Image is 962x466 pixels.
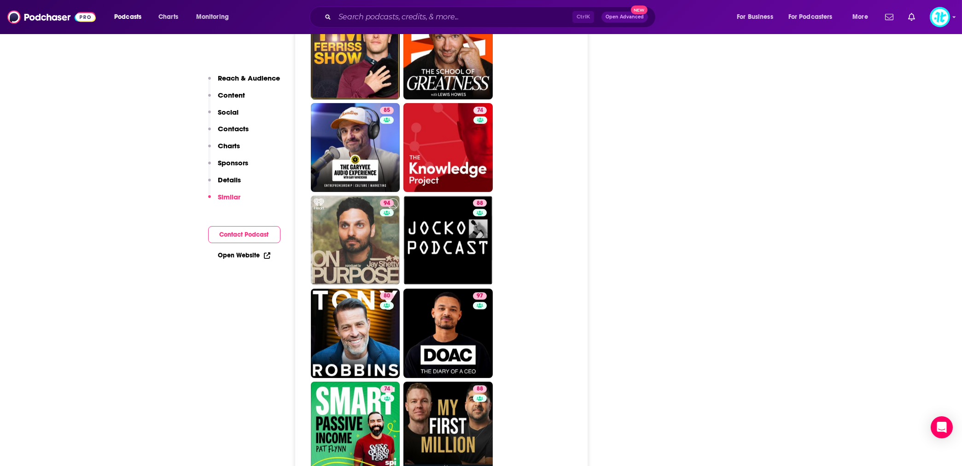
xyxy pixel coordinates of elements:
[108,10,153,24] button: open menu
[208,226,280,243] button: Contact Podcast
[403,103,493,192] a: 74
[852,11,868,23] span: More
[782,10,846,24] button: open menu
[881,9,897,25] a: Show notifications dropdown
[318,6,665,28] div: Search podcasts, credits, & more...
[158,11,178,23] span: Charts
[384,291,390,301] span: 80
[904,9,919,25] a: Show notifications dropdown
[477,384,483,394] span: 88
[384,384,390,394] span: 74
[473,292,487,300] a: 97
[196,11,229,23] span: Monitoring
[218,108,239,116] p: Social
[114,11,141,23] span: Podcasts
[477,291,483,301] span: 97
[473,199,487,207] a: 88
[218,74,280,82] p: Reach & Audience
[384,199,390,208] span: 94
[606,15,644,19] span: Open Advanced
[208,192,241,210] button: Similar
[208,91,245,108] button: Content
[218,91,245,99] p: Content
[930,7,950,27] span: Logged in as ImpactTheory
[403,289,493,378] a: 97
[930,7,950,27] button: Show profile menu
[931,416,953,438] div: Open Intercom Messenger
[208,108,239,125] button: Social
[190,10,241,24] button: open menu
[218,192,241,201] p: Similar
[788,11,833,23] span: For Podcasters
[335,10,572,24] input: Search podcasts, credits, & more...
[311,103,400,192] a: 85
[218,124,249,133] p: Contacts
[380,385,394,393] a: 74
[930,7,950,27] img: User Profile
[7,8,96,26] img: Podchaser - Follow, Share and Rate Podcasts
[473,107,487,114] a: 74
[572,11,594,23] span: Ctrl K
[631,6,647,14] span: New
[477,106,483,115] span: 74
[311,10,400,99] a: 90
[601,12,648,23] button: Open AdvancedNew
[311,196,400,285] a: 94
[208,175,241,192] button: Details
[152,10,184,24] a: Charts
[208,124,249,141] button: Contacts
[403,10,493,99] a: 92
[208,158,249,175] button: Sponsors
[473,385,487,393] a: 88
[208,141,240,158] button: Charts
[380,199,394,207] a: 94
[403,196,493,285] a: 88
[218,141,240,150] p: Charts
[730,10,785,24] button: open menu
[846,10,880,24] button: open menu
[208,74,280,91] button: Reach & Audience
[218,251,270,259] a: Open Website
[380,107,394,114] a: 85
[384,106,390,115] span: 85
[218,175,241,184] p: Details
[477,199,483,208] span: 88
[218,158,249,167] p: Sponsors
[737,11,773,23] span: For Business
[380,292,394,300] a: 80
[311,289,400,378] a: 80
